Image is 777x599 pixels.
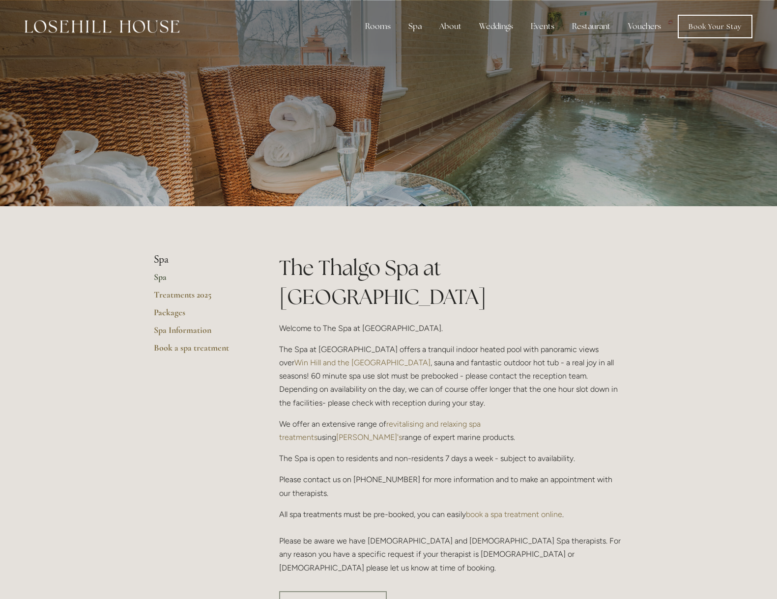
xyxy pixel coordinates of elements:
a: [PERSON_NAME]'s [336,433,402,442]
a: Spa [154,272,248,289]
p: The Spa at [GEOGRAPHIC_DATA] offers a tranquil indoor heated pool with panoramic views over , sau... [279,343,624,409]
div: Events [523,17,562,36]
a: Book Your Stay [678,15,752,38]
div: About [432,17,469,36]
p: Please contact us on [PHONE_NUMBER] for more information and to make an appointment with our ther... [279,473,624,499]
div: Spa [401,17,430,36]
a: Packages [154,307,248,325]
div: Restaurant [564,17,618,36]
a: book a spa treatment online [466,510,562,519]
a: Win Hill and the [GEOGRAPHIC_DATA] [294,358,431,367]
div: Rooms [357,17,399,36]
a: Treatments 2025 [154,289,248,307]
img: Losehill House [25,20,179,33]
p: We offer an extensive range of using range of expert marine products. [279,417,624,444]
p: Welcome to The Spa at [GEOGRAPHIC_DATA]. [279,322,624,335]
li: Spa [154,253,248,266]
p: The Spa is open to residents and non-residents 7 days a week - subject to availability. [279,452,624,465]
a: Vouchers [620,17,669,36]
a: Book a spa treatment [154,342,248,360]
a: Spa Information [154,325,248,342]
h1: The Thalgo Spa at [GEOGRAPHIC_DATA] [279,253,624,311]
p: All spa treatments must be pre-booked, you can easily . Please be aware we have [DEMOGRAPHIC_DATA... [279,508,624,574]
div: Weddings [471,17,521,36]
